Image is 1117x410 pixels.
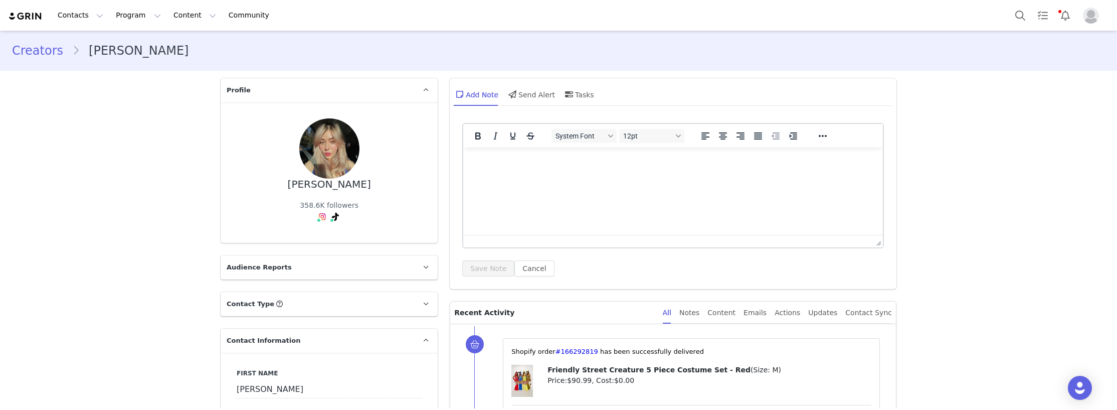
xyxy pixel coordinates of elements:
button: Align center [714,129,731,143]
a: Community [223,4,280,27]
span: $90.99 [567,376,592,384]
label: First Name [237,369,422,378]
div: Press the Up and Down arrow keys to resize the editor. [872,235,883,247]
button: Strikethrough [522,129,539,143]
div: Open Intercom Messenger [1068,376,1092,400]
button: Fonts [551,129,617,143]
span: Profile [227,85,251,95]
button: Bold [469,129,486,143]
img: placeholder-profile.jpg [1083,8,1099,24]
button: Save Note [462,260,514,277]
span: System Font [555,132,605,140]
button: Decrease indent [767,129,784,143]
p: Recent Activity [454,302,654,324]
button: Align right [732,129,749,143]
button: Justify [750,129,767,143]
button: Contacts [52,4,109,27]
img: instagram.svg [318,213,326,221]
span: $0.00 [614,376,634,384]
a: Tasks [1032,4,1054,27]
img: a42d4676-1033-42ef-a24e-630e04ba9e1c.jpg [299,118,359,179]
button: Notifications [1054,4,1076,27]
div: Add Note [454,82,498,106]
button: Align left [697,129,714,143]
button: Cancel [514,260,554,277]
span: Friendly Street Creature 5 Piece Costume Set - Red [547,366,751,374]
button: Italic [487,129,504,143]
button: Underline [504,129,521,143]
button: Reveal or hide additional toolbar items [814,129,831,143]
div: Updates [808,302,837,324]
div: Content [707,302,735,324]
button: Content [167,4,222,27]
span: Contact Type [227,299,274,309]
div: Tasks [563,82,594,106]
a: Creators [12,42,72,60]
button: Profile [1077,8,1109,24]
button: Search [1009,4,1031,27]
div: Emails [743,302,767,324]
div: [PERSON_NAME] [288,179,371,190]
button: Increase indent [785,129,802,143]
p: ( ) [547,365,871,375]
div: Actions [775,302,800,324]
img: grin logo [8,12,43,21]
button: Font sizes [619,129,684,143]
div: Notes [679,302,699,324]
span: ⁨Shopify⁩ order⁨ ⁩ has been successfully delivered [511,348,704,355]
div: Contact Sync [845,302,892,324]
span: Size: M [754,366,779,374]
div: All [663,302,671,324]
p: Price: , Cost: [547,375,871,386]
span: Contact Information [227,336,300,346]
p: Hey [PERSON_NAME], Your proposal has been accepted! We're so excited to have you be apart of the ... [4,4,341,28]
span: Audience Reports [227,262,292,272]
span: 12pt [623,132,672,140]
div: Send Alert [506,82,555,106]
a: #166292819 [555,348,598,355]
button: Program [110,4,167,27]
iframe: Rich Text Area [463,148,883,235]
div: 358.6K followers [300,200,358,211]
